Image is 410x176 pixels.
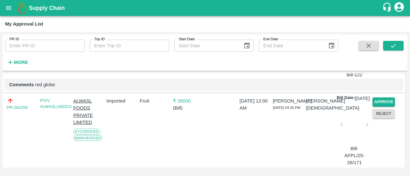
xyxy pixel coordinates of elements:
b: Supply Chain [29,5,65,11]
div: My Approval List [5,20,43,28]
p: [DATE] 12:00 AM [240,97,270,112]
span: KYC Verified [73,129,100,134]
button: More [5,57,30,68]
p: Bill-AFPL/25-26/171 [344,145,365,166]
button: Reject [373,109,395,119]
p: [PERSON_NAME][DEMOGRAPHIC_DATA] [306,97,337,112]
label: PR ID [10,37,19,42]
input: Enter PR ID [5,40,85,52]
span: [DATE] 04:35 PM [273,106,300,110]
input: End Date [259,40,323,52]
label: Start Date [179,37,195,42]
button: open drawer [1,1,16,15]
div: customer-support [382,2,393,14]
p: ALWASL FOODS PRIVATE LIMITED [73,97,104,126]
button: Approve [373,97,395,107]
a: PO/V ALWASL/160313 [40,98,71,109]
p: red globe [9,81,398,88]
span: Bank Verified [73,135,103,141]
p: [PERSON_NAME] [273,97,304,104]
p: Bill-122 [344,71,365,78]
p: ₹ 35000 [173,97,204,104]
input: Enter Trip ID [90,40,169,52]
b: Comments [9,82,34,87]
button: Choose date [325,40,338,52]
a: PR-263256 [7,104,28,111]
a: Supply Chain [29,4,382,12]
img: logo [16,2,29,14]
p: Bill Date: [337,95,355,102]
p: Fruit [140,97,170,104]
div: account of current user [393,1,405,15]
p: Imported [106,97,137,104]
button: Choose date [241,40,253,52]
p: ( Bill ) [173,104,204,111]
label: End Date [263,37,278,42]
p: [DATE] [355,95,370,102]
strong: More [14,60,28,65]
input: Start Date [174,40,238,52]
label: Trip ID [94,37,105,42]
